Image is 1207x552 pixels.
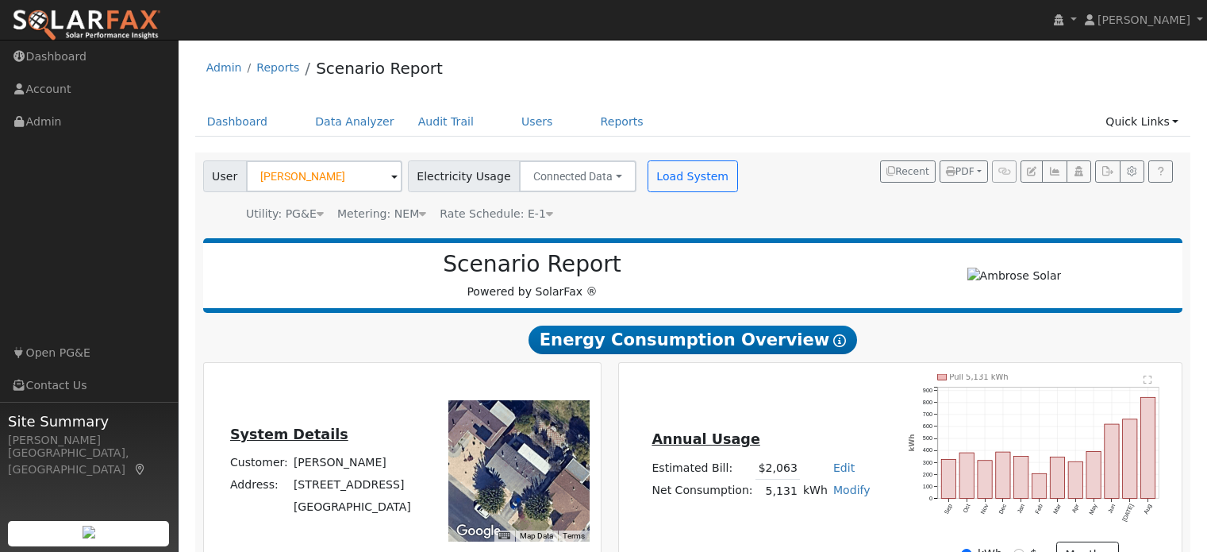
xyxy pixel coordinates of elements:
text: Nov [979,503,990,515]
button: Keyboard shortcuts [498,531,509,542]
a: Reports [256,61,299,74]
a: Open this area in Google Maps (opens a new window) [452,521,505,542]
button: Multi-Series Graph [1042,160,1067,183]
text: 0 [929,495,932,502]
i: Show Help [833,334,846,347]
u: System Details [230,427,348,442]
rect: onclick="" [996,452,1010,498]
a: Admin [206,61,242,74]
div: [PERSON_NAME] [8,432,170,449]
text: 800 [923,399,932,406]
button: Login As [1067,160,1091,183]
text: 700 [923,411,932,418]
img: retrieve [83,526,95,538]
text: Apr [1071,503,1081,515]
rect: onclick="" [1032,473,1047,498]
text: Jan [1016,503,1026,515]
rect: onclick="" [941,460,955,499]
a: Scenario Report [316,59,443,78]
rect: onclick="" [1105,424,1119,498]
text: 600 [923,423,932,430]
td: 5,131 [755,480,800,503]
a: Terms (opens in new tab) [563,531,585,540]
h2: Scenario Report [219,251,845,278]
a: Map [133,463,148,476]
span: [PERSON_NAME] [1097,14,1190,26]
rect: onclick="" [1051,457,1065,498]
text: Pull 5,131 kWh [950,373,1009,381]
a: Data Analyzer [303,107,406,137]
a: Help Link [1148,160,1173,183]
text: 100 [923,483,932,490]
text: 400 [923,446,932,454]
text: 200 [923,471,932,478]
text: Feb [1034,503,1044,515]
a: Edit [833,461,855,474]
rect: onclick="" [978,461,992,499]
td: [GEOGRAPHIC_DATA] [290,496,413,519]
text: 300 [923,459,932,466]
text: 500 [923,434,932,442]
img: Ambrose Solar [967,268,1062,284]
a: Users [509,107,565,137]
text: 900 [923,387,932,394]
a: Quick Links [1094,107,1190,137]
a: Reports [589,107,655,137]
img: Google [452,521,505,542]
div: Powered by SolarFax ® [211,251,854,300]
rect: onclick="" [1014,457,1028,499]
rect: onclick="" [1068,461,1082,498]
img: SolarFax [12,9,161,42]
span: Alias: E1 [440,207,553,220]
text: Dec [998,503,1009,515]
text:  [1144,375,1152,384]
text: [DATE] [1121,503,1136,523]
text: Sep [943,503,954,515]
span: Site Summary [8,411,170,432]
td: Net Consumption: [649,480,755,503]
td: $2,063 [755,457,800,480]
input: Select a User [246,160,402,192]
div: [GEOGRAPHIC_DATA], [GEOGRAPHIC_DATA] [8,445,170,478]
rect: onclick="" [1123,419,1137,499]
span: Energy Consumption Overview [529,326,857,354]
div: Utility: PG&E [246,206,324,222]
button: Map Data [520,531,553,542]
button: Edit User [1021,160,1043,183]
a: Dashboard [195,107,280,137]
button: Export Interval Data [1095,160,1120,183]
button: PDF [940,160,988,183]
td: Customer: [227,452,290,474]
td: kWh [800,480,830,503]
text: Aug [1143,503,1154,515]
a: Audit Trail [406,107,486,137]
td: Address: [227,474,290,496]
button: Load System [648,160,738,192]
text: Mar [1052,503,1063,515]
button: Connected Data [519,160,636,192]
td: Estimated Bill: [649,457,755,480]
div: Metering: NEM [337,206,426,222]
rect: onclick="" [959,453,974,498]
button: Settings [1120,160,1144,183]
text: May [1088,503,1099,516]
text: kWh [909,434,917,452]
button: Recent [880,160,936,183]
span: User [203,160,247,192]
span: PDF [946,166,974,177]
span: Electricity Usage [408,160,520,192]
rect: onclick="" [1141,397,1155,498]
rect: onclick="" [1086,451,1101,498]
a: Modify [833,484,871,496]
td: [STREET_ADDRESS] [290,474,413,496]
u: Annual Usage [652,431,759,447]
td: [PERSON_NAME] [290,452,413,474]
text: Oct [962,503,972,514]
text: Jun [1106,503,1117,515]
